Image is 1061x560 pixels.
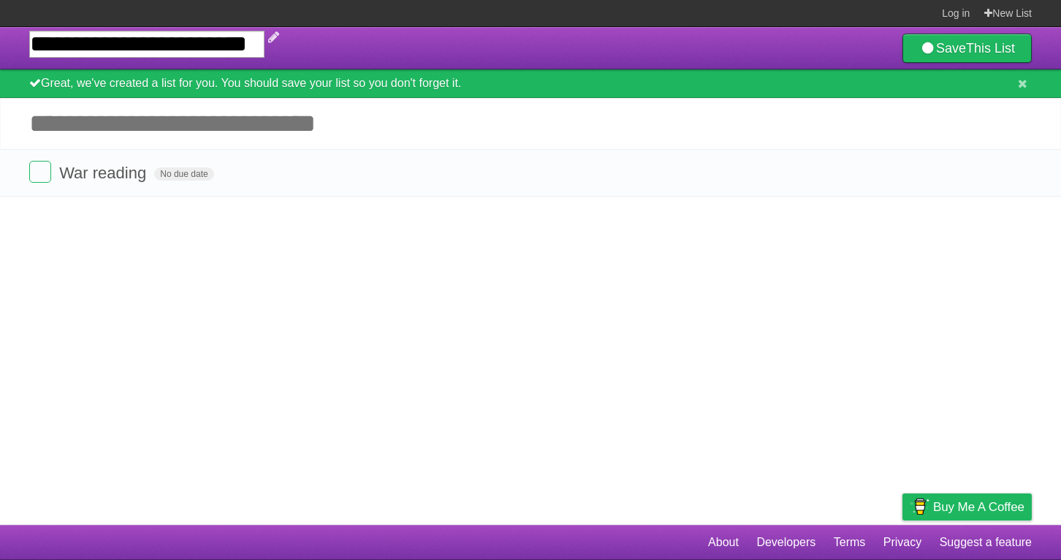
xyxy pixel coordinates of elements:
img: Buy me a coffee [910,494,929,519]
b: This List [966,41,1015,56]
span: War reading [59,164,150,182]
a: Privacy [883,529,921,556]
a: About [708,529,739,556]
span: Buy me a coffee [933,494,1024,520]
a: Terms [834,529,866,556]
a: SaveThis List [902,34,1032,63]
a: Buy me a coffee [902,493,1032,521]
label: Done [29,161,51,183]
a: Developers [756,529,815,556]
a: Suggest a feature [940,529,1032,556]
span: No due date [154,167,213,181]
